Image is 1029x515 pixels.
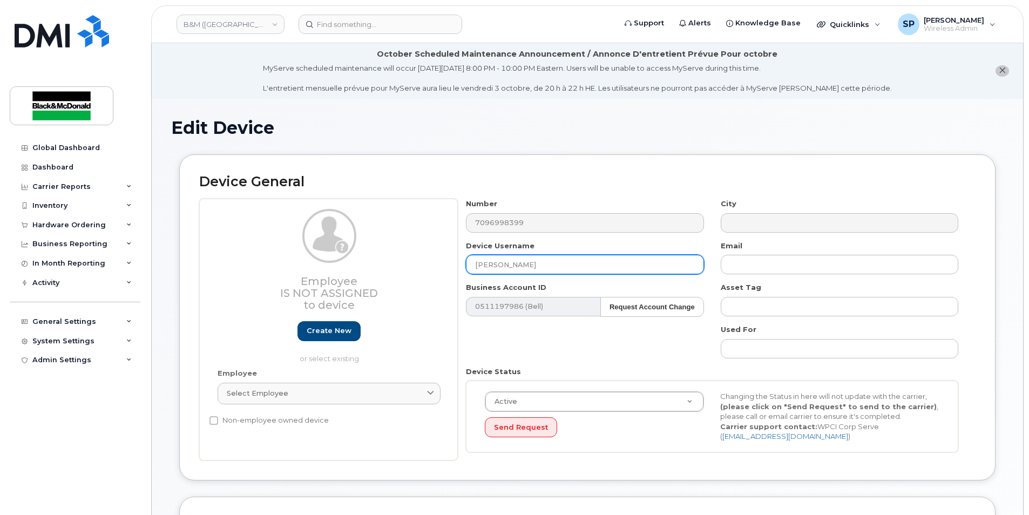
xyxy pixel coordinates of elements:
label: Number [466,199,497,209]
label: Device Status [466,367,521,377]
button: Request Account Change [600,297,704,317]
input: Non-employee owned device [209,416,218,425]
a: [EMAIL_ADDRESS][DOMAIN_NAME] [722,432,848,441]
div: October Scheduled Maintenance Announcement / Annonce D'entretient Prévue Pour octobre [377,49,777,60]
button: Send Request [485,417,557,437]
strong: (please click on "Send Request" to send to the carrier) [720,402,937,411]
a: Select employee [218,383,441,404]
label: Business Account ID [466,282,546,293]
h3: Employee [218,275,441,311]
strong: Carrier support contact: [720,422,817,431]
span: Is not assigned [280,287,378,300]
label: City [721,199,736,209]
span: Select employee [227,388,288,398]
a: Active [485,392,703,411]
label: Used For [721,324,756,335]
label: Employee [218,368,257,378]
span: to device [303,299,355,311]
label: Email [721,241,742,251]
div: Changing the Status in here will not update with the carrier, , please call or email carrier to e... [712,391,947,442]
button: close notification [996,65,1009,77]
strong: Request Account Change [610,303,695,311]
label: Asset Tag [721,282,761,293]
div: MyServe scheduled maintenance will occur [DATE][DATE] 8:00 PM - 10:00 PM Eastern. Users will be u... [263,63,892,93]
h1: Edit Device [171,118,1004,137]
span: Active [488,397,517,406]
label: Device Username [466,241,534,251]
label: Non-employee owned device [209,414,329,427]
h2: Device General [199,174,976,189]
a: Create new [297,321,361,341]
p: or select existing [218,354,441,364]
